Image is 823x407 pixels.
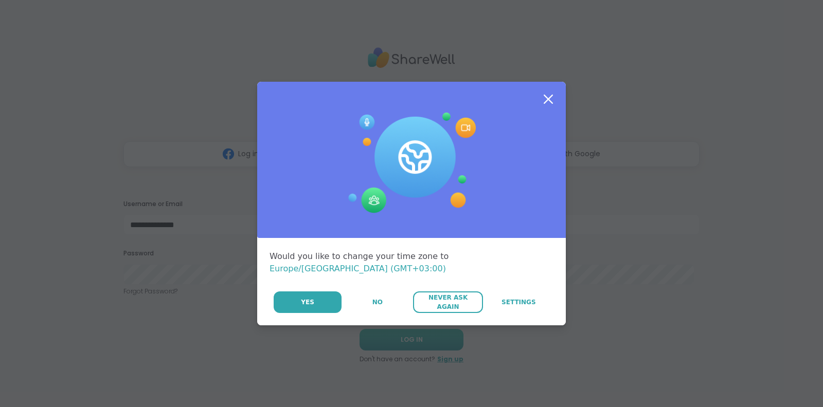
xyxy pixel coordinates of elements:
[347,113,476,213] img: Session Experience
[274,291,342,313] button: Yes
[270,264,446,273] span: Europe/[GEOGRAPHIC_DATA] (GMT+03:00)
[343,291,412,313] button: No
[413,291,482,313] button: Never Ask Again
[301,298,314,307] span: Yes
[484,291,553,313] a: Settings
[502,298,536,307] span: Settings
[418,293,477,311] span: Never Ask Again
[270,250,553,275] div: Would you like to change your time zone to
[372,298,383,307] span: No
